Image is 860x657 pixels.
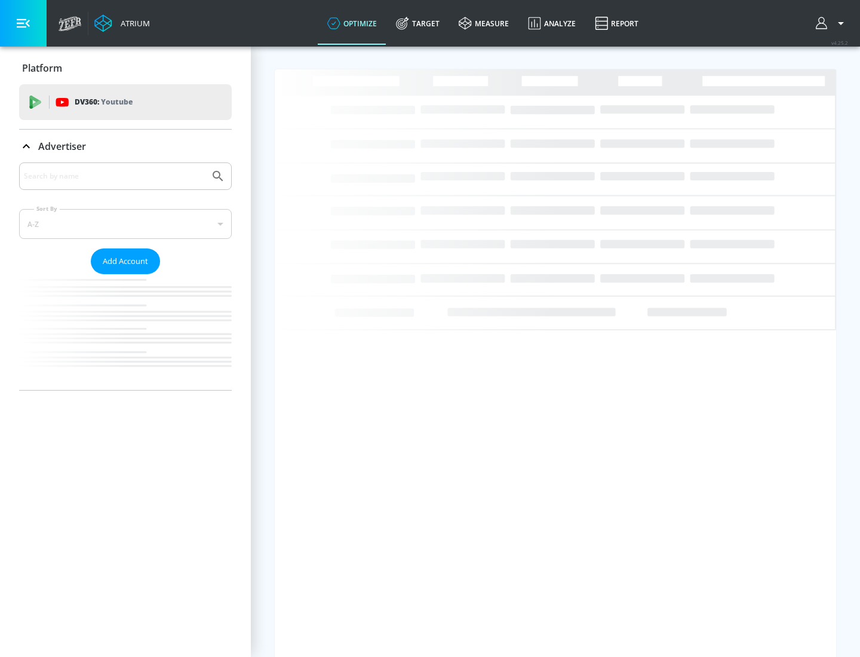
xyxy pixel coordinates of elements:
[22,62,62,75] p: Platform
[19,274,232,390] nav: list of Advertiser
[449,2,518,45] a: measure
[103,254,148,268] span: Add Account
[19,84,232,120] div: DV360: Youtube
[19,209,232,239] div: A-Z
[75,96,133,109] p: DV360:
[34,205,60,213] label: Sort By
[518,2,585,45] a: Analyze
[38,140,86,153] p: Advertiser
[116,18,150,29] div: Atrium
[386,2,449,45] a: Target
[19,130,232,163] div: Advertiser
[19,162,232,390] div: Advertiser
[585,2,648,45] a: Report
[831,39,848,46] span: v 4.25.2
[94,14,150,32] a: Atrium
[91,248,160,274] button: Add Account
[318,2,386,45] a: optimize
[101,96,133,108] p: Youtube
[19,51,232,85] div: Platform
[24,168,205,184] input: Search by name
